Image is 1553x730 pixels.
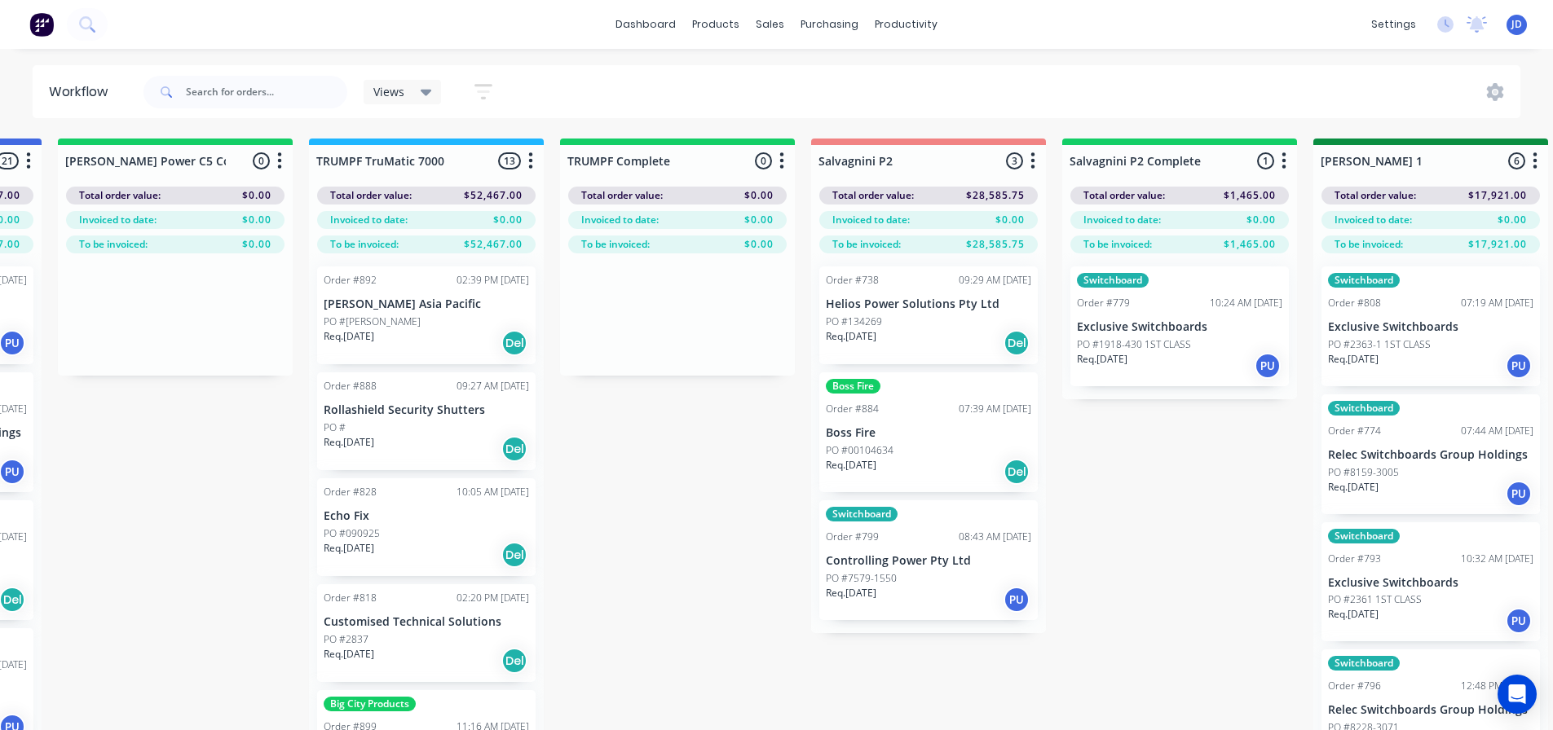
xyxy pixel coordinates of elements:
[966,188,1025,203] span: $28,585.75
[330,213,408,227] span: Invoiced to date:
[501,330,527,356] div: Del
[959,530,1031,544] div: 08:43 AM [DATE]
[324,632,368,647] p: PO #2837
[819,266,1038,364] div: Order #73809:29 AM [DATE]Helios Power Solutions Pty LtdPO #134269Req.[DATE]Del
[959,273,1031,288] div: 09:29 AM [DATE]
[581,237,650,252] span: To be invoiced:
[373,83,404,100] span: Views
[1077,273,1149,288] div: Switchboard
[826,329,876,344] p: Req. [DATE]
[744,213,774,227] span: $0.00
[826,297,1031,311] p: Helios Power Solutions Pty Ltd
[242,237,271,252] span: $0.00
[1498,675,1537,714] div: Open Intercom Messenger
[324,403,529,417] p: Rollashield Security Shutters
[324,435,374,450] p: Req. [DATE]
[826,402,879,416] div: Order #884
[242,188,271,203] span: $0.00
[826,443,893,458] p: PO #00104634
[242,213,271,227] span: $0.00
[826,314,882,329] p: PO #134269
[1461,552,1533,566] div: 10:32 AM [DATE]
[457,485,529,499] div: 10:05 AM [DATE]
[324,541,374,556] p: Req. [DATE]
[1004,459,1030,485] div: Del
[959,402,1031,416] div: 07:39 AM [DATE]
[1321,266,1540,386] div: SwitchboardOrder #80807:19 AM [DATE]Exclusive SwitchboardsPO #2363-1 1ST CLASSReq.[DATE]PU
[1255,353,1281,379] div: PU
[1224,188,1276,203] span: $1,465.00
[1077,337,1191,352] p: PO #1918-430 1ST CLASS
[1328,320,1533,334] p: Exclusive Switchboards
[826,507,898,521] div: Switchboard
[1077,296,1130,310] div: Order #779
[324,314,421,329] p: PO #[PERSON_NAME]
[1335,188,1416,203] span: Total order value:
[1328,424,1381,438] div: Order #774
[1468,188,1527,203] span: $17,921.00
[1461,424,1533,438] div: 07:44 AM [DATE]
[324,273,377,288] div: Order #892
[1246,213,1276,227] span: $0.00
[748,12,792,37] div: sales
[324,485,377,499] div: Order #828
[317,372,536,470] div: Order #88809:27 AM [DATE]Rollashield Security ShuttersPO #Req.[DATE]Del
[324,509,529,523] p: Echo Fix
[464,237,523,252] span: $52,467.00
[966,237,1025,252] span: $28,585.75
[1328,480,1379,495] p: Req. [DATE]
[49,82,116,102] div: Workflow
[1083,188,1165,203] span: Total order value:
[1077,352,1127,367] p: Req. [DATE]
[79,188,161,203] span: Total order value:
[79,237,148,252] span: To be invoiced:
[1083,237,1152,252] span: To be invoiced:
[464,188,523,203] span: $52,467.00
[324,526,380,541] p: PO #090925
[324,297,529,311] p: [PERSON_NAME] Asia Pacific
[826,571,897,586] p: PO #7579-1550
[832,213,910,227] span: Invoiced to date:
[792,12,867,37] div: purchasing
[1335,213,1412,227] span: Invoiced to date:
[1468,237,1527,252] span: $17,921.00
[324,697,416,711] div: Big City Products
[1321,394,1540,514] div: SwitchboardOrder #77407:44 AM [DATE]Relec Switchboards Group HoldingsPO #8159-3005Req.[DATE]PU
[330,188,412,203] span: Total order value:
[457,379,529,394] div: 09:27 AM [DATE]
[317,584,536,682] div: Order #81802:20 PM [DATE]Customised Technical SolutionsPO #2837Req.[DATE]Del
[1004,330,1030,356] div: Del
[1328,552,1381,566] div: Order #793
[1328,576,1533,590] p: Exclusive Switchboards
[1506,353,1532,379] div: PU
[1328,607,1379,622] p: Req. [DATE]
[1224,237,1276,252] span: $1,465.00
[1506,481,1532,507] div: PU
[1328,656,1400,671] div: Switchboard
[1461,679,1533,693] div: 12:48 PM [DATE]
[1506,608,1532,634] div: PU
[826,273,879,288] div: Order #738
[457,591,529,605] div: 02:20 PM [DATE]
[832,237,901,252] span: To be invoiced:
[581,213,659,227] span: Invoiced to date:
[819,372,1038,492] div: Boss FireOrder #88407:39 AM [DATE]Boss FirePO #00104634Req.[DATE]Del
[501,436,527,462] div: Del
[317,478,536,576] div: Order #82810:05 AM [DATE]Echo FixPO #090925Req.[DATE]Del
[1070,266,1289,386] div: SwitchboardOrder #77910:24 AM [DATE]Exclusive SwitchboardsPO #1918-430 1ST CLASSReq.[DATE]PU
[826,458,876,473] p: Req. [DATE]
[324,420,346,435] p: PO #
[501,542,527,568] div: Del
[493,213,523,227] span: $0.00
[581,188,663,203] span: Total order value:
[1335,237,1403,252] span: To be invoiced:
[826,426,1031,440] p: Boss Fire
[995,213,1025,227] span: $0.00
[79,213,157,227] span: Invoiced to date:
[324,379,377,394] div: Order #888
[457,273,529,288] div: 02:39 PM [DATE]
[1328,296,1381,310] div: Order #808
[867,12,946,37] div: productivity
[1210,296,1282,310] div: 10:24 AM [DATE]
[826,554,1031,568] p: Controlling Power Pty Ltd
